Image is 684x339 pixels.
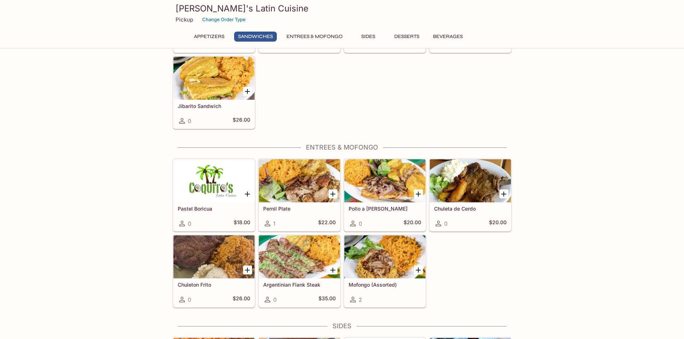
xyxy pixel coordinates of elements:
[173,235,255,307] a: Chuleton Frito0$26.00
[390,32,423,42] button: Desserts
[234,219,250,228] h5: $18.00
[359,296,362,303] span: 2
[344,235,426,307] a: Mofongo (Assorted)2
[349,206,421,212] h5: Pollo a [PERSON_NAME]
[329,189,338,198] button: Add Pernil Plate
[173,159,255,231] a: Pastel Boricua0$18.00
[263,206,336,212] h5: Pernil Plate
[414,265,423,274] button: Add Mofongo (Assorted)
[430,159,511,202] div: Chuleta de Cerdo
[404,219,421,228] h5: $20.00
[190,32,228,42] button: Appetizers
[359,220,362,227] span: 0
[273,220,275,227] span: 1
[344,235,425,278] div: Mofongo (Assorted)
[178,282,250,288] h5: Chuleton Frito
[344,159,425,202] div: Pollo a la Parilla
[178,206,250,212] h5: Pastel Boricua
[176,16,193,23] p: Pickup
[349,282,421,288] h5: Mofongo (Assorted)
[173,235,255,278] div: Chuleton Frito
[233,295,250,304] h5: $26.00
[429,159,511,231] a: Chuleta de Cerdo0$20.00
[176,3,509,14] h3: [PERSON_NAME]'s Latin Cuisine
[329,265,338,274] button: Add Argentinian Flank Steak
[344,159,426,231] a: Pollo a [PERSON_NAME]0$20.00
[199,14,249,25] button: Change Order Type
[283,32,346,42] button: Entrees & Mofongo
[188,220,191,227] span: 0
[414,189,423,198] button: Add Pollo a la Parilla
[173,56,255,129] a: Jibarito Sandwich0$26.00
[188,118,191,124] span: 0
[273,296,276,303] span: 0
[243,87,252,96] button: Add Jibarito Sandwich
[173,143,512,151] h4: Entrees & Mofongo
[259,159,340,231] a: Pernil Plate1$22.00
[489,219,507,228] h5: $20.00
[243,189,252,198] button: Add Pastel Boricua
[259,235,340,307] a: Argentinian Flank Steak0$35.00
[259,159,340,202] div: Pernil Plate
[263,282,336,288] h5: Argentinian Flank Steak
[444,220,447,227] span: 0
[318,219,336,228] h5: $22.00
[233,117,250,125] h5: $26.00
[434,206,507,212] h5: Chuleta de Cerdo
[173,57,255,100] div: Jibarito Sandwich
[499,189,508,198] button: Add Chuleta de Cerdo
[173,322,512,330] h4: Sides
[173,159,255,202] div: Pastel Boricua
[429,32,467,42] button: Beverages
[318,295,336,304] h5: $35.00
[243,265,252,274] button: Add Chuleton Frito
[188,296,191,303] span: 0
[178,103,250,109] h5: Jibarito Sandwich
[352,32,385,42] button: Sides
[234,32,277,42] button: Sandwiches
[259,235,340,278] div: Argentinian Flank Steak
